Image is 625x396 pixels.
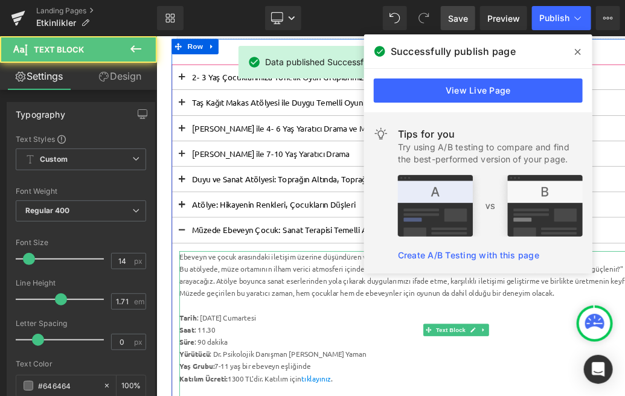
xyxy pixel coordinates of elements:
[42,133,229,145] font: [PERSON_NAME] ile 7-10 Yaş Yaratıcı Drama
[584,355,613,384] div: Open Intercom Messenger
[16,238,146,247] div: Font Size
[374,78,583,103] a: View Live Page
[382,341,395,356] a: Expand / Collapse
[34,45,84,54] span: Text Block
[448,12,468,25] span: Save
[265,56,379,69] span: Data published Successfully.
[27,342,45,353] strong: Saat
[58,3,74,21] a: Expand / Collapse
[40,155,68,165] b: Custom
[412,6,436,30] button: Redo
[34,3,58,21] span: Row
[329,341,369,356] span: Text Block
[480,6,527,30] a: Preview
[398,175,583,237] img: tip.png
[312,10,418,24] font: Etkinlik ve Eğitimler
[42,103,302,115] font: [PERSON_NAME] ile 4- 6 Yaş Yaratıcı Drama ve Masal Atölyesi
[134,298,144,305] span: em
[16,360,146,368] div: Text Color
[36,6,157,16] a: Landing Pages
[134,257,144,265] span: px
[81,63,159,90] a: Design
[532,6,591,30] button: Publish
[134,338,144,346] span: px
[27,328,48,339] strong: Tarih
[539,13,569,23] span: Publish
[27,371,63,382] strong: Yürütücü
[16,319,146,328] div: Letter Spacing
[400,33,415,51] a: Expand / Collapse
[16,279,146,287] div: Line Height
[27,357,45,368] strong: Süre
[398,127,583,141] div: Tips for you
[157,6,184,30] a: New Library
[36,18,76,28] span: Etkinlikler
[16,187,146,196] div: Font Weight
[38,379,97,392] input: Color
[487,12,520,25] span: Preview
[383,6,407,30] button: Undo
[16,134,146,144] div: Text Styles
[16,103,65,120] div: Typography
[398,250,539,260] a: Create A/B Testing with this page
[25,206,70,215] b: Regular 400
[350,33,400,51] span: Accordion
[398,141,583,165] div: Try using A/B testing to compare and find the best-performed version of your page.
[596,6,620,30] button: More
[391,44,516,59] span: Successfully publish page
[374,127,388,141] img: light.svg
